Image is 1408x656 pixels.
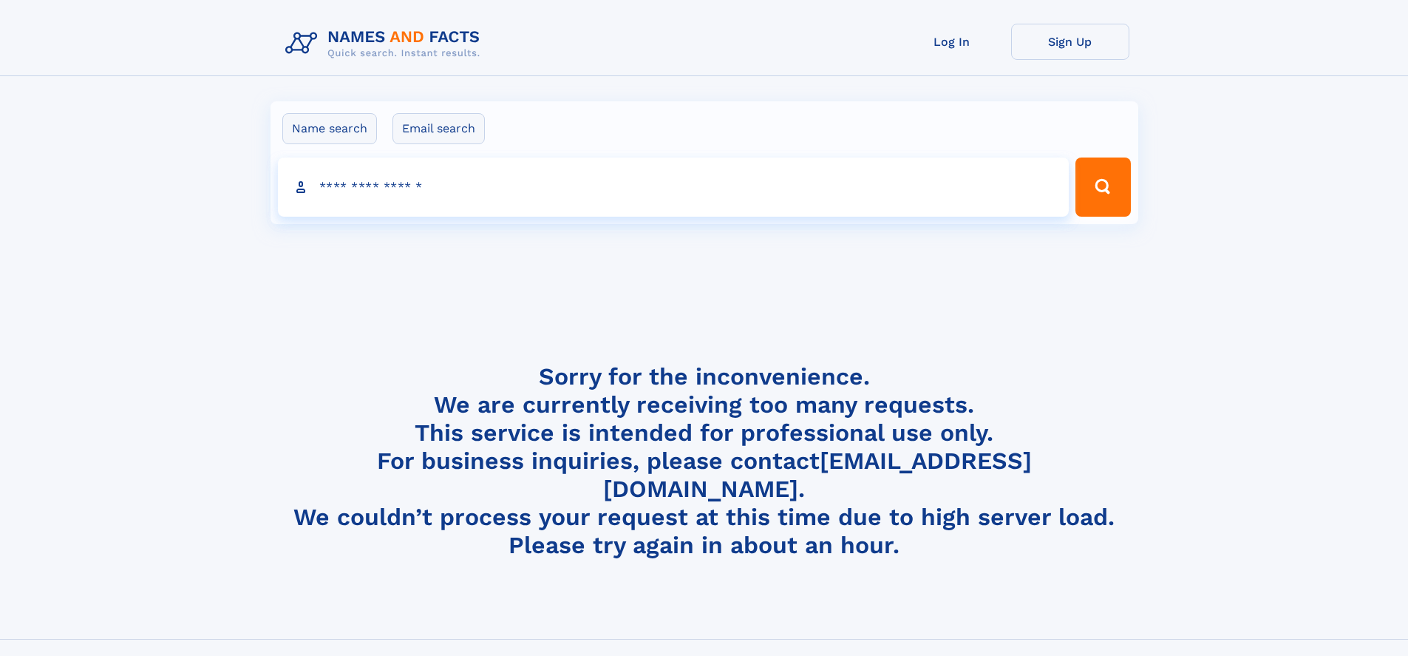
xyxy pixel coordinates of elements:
[282,113,377,144] label: Name search
[279,24,492,64] img: Logo Names and Facts
[279,362,1129,560] h4: Sorry for the inconvenience. We are currently receiving too many requests. This service is intend...
[603,447,1032,503] a: [EMAIL_ADDRESS][DOMAIN_NAME]
[1011,24,1129,60] a: Sign Up
[392,113,485,144] label: Email search
[893,24,1011,60] a: Log In
[278,158,1069,217] input: search input
[1075,158,1130,217] button: Search Button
